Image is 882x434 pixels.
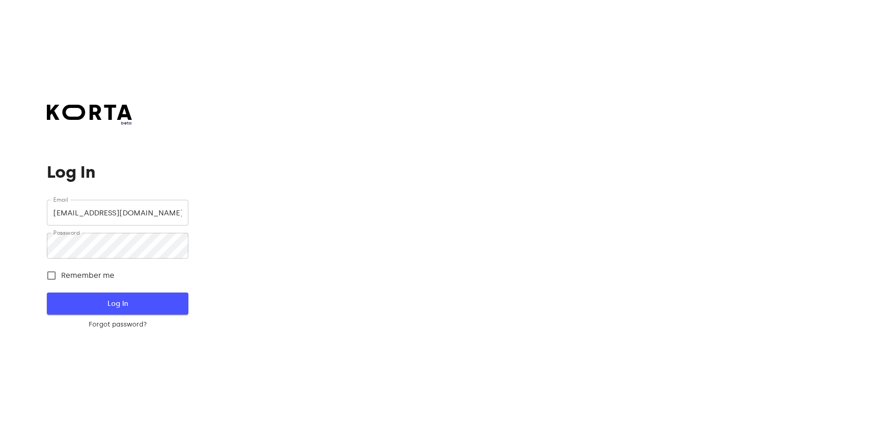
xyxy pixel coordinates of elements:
[61,270,114,281] span: Remember me
[47,105,132,120] img: Korta
[62,298,173,310] span: Log In
[47,293,188,315] button: Log In
[47,120,132,126] span: beta
[47,320,188,329] a: Forgot password?
[47,105,132,126] a: beta
[47,163,188,181] h1: Log In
